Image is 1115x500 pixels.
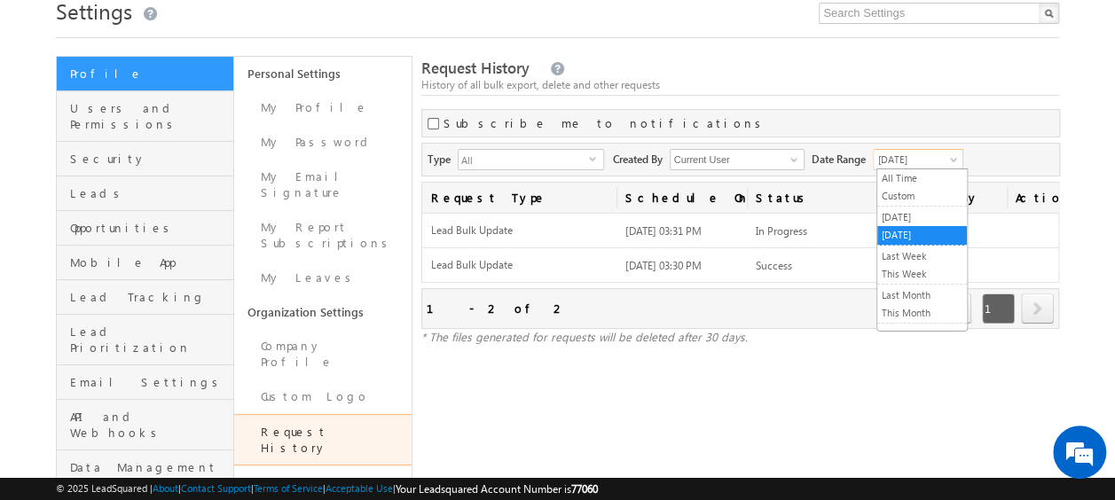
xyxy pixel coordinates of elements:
[1021,293,1054,324] span: next
[92,93,298,116] div: Chat with us now
[613,149,670,168] span: Created By
[70,100,229,132] span: Users and Permissions
[421,58,530,78] span: Request History
[70,459,229,491] span: Data Management and Privacy
[234,379,412,414] a: Custom Logo
[70,66,229,82] span: Profile
[396,482,598,496] span: Your Leadsquared Account Number is
[877,209,967,225] a: [DATE]
[234,125,412,160] a: My Password
[877,287,967,303] a: Last Month
[812,149,873,168] span: Date Range
[877,305,967,321] a: This Month
[876,168,968,332] ul: [DATE]
[234,329,412,379] a: Company Profile
[616,183,746,213] a: Schedule On
[57,142,233,176] a: Security
[57,365,233,400] a: Email Settings
[982,293,1015,324] span: 1
[291,9,334,51] div: Minimize live chat window
[57,91,233,142] a: Users and Permissions
[57,315,233,365] a: Lead Prioritization
[70,185,229,201] span: Leads
[781,151,803,168] a: Show All Items
[57,246,233,280] a: Mobile App
[153,482,178,494] a: About
[234,261,412,295] a: My Leaves
[589,154,603,162] span: select
[422,183,617,213] a: Request Type
[625,259,702,272] span: [DATE] 03:30 PM
[877,248,967,264] a: Last Week
[57,280,233,315] a: Lead Tracking
[873,149,963,170] a: [DATE]
[458,149,604,170] div: All
[234,57,412,90] a: Personal Settings
[877,326,967,342] a: Last Year
[747,183,876,213] a: Status
[70,409,229,441] span: API and Webhooks
[234,160,412,210] a: My Email Signature
[877,266,967,282] a: This Week
[1021,295,1054,324] a: next
[1007,183,1059,213] span: Actions
[70,220,229,236] span: Opportunities
[326,482,393,494] a: Acceptable Use
[819,3,1059,24] input: Search Settings
[427,298,566,318] div: 1 - 2 of 2
[877,188,967,204] a: Custom
[181,482,251,494] a: Contact Support
[234,295,412,329] a: Organization Settings
[70,254,229,270] span: Mobile App
[70,151,229,167] span: Security
[421,77,1060,93] div: History of all bulk export, delete and other requests
[756,259,792,272] span: Success
[57,176,233,211] a: Leads
[254,482,323,494] a: Terms of Service
[70,374,229,390] span: Email Settings
[234,210,412,261] a: My Report Subscriptions
[30,93,75,116] img: d_60004797649_company_0_60004797649
[431,258,609,273] span: Lead Bulk Update
[421,329,748,344] span: * The files generated for requests will be deleted after 30 days.
[241,383,322,407] em: Start Chat
[56,480,598,497] span: © 2025 LeadSquared | | | | |
[57,57,233,91] a: Profile
[444,115,767,131] label: Subscribe me to notifications
[874,152,958,168] span: [DATE]
[459,150,589,169] span: All
[877,170,967,186] a: All Time
[23,164,324,369] textarea: Type your message and hit 'Enter'
[70,289,229,305] span: Lead Tracking
[57,211,233,246] a: Opportunities
[670,149,805,170] input: Type to Search
[428,149,458,168] span: Type
[234,90,412,125] a: My Profile
[571,482,598,496] span: 77060
[70,324,229,355] span: Lead Prioritization
[877,227,967,243] a: [DATE]
[625,224,702,238] span: [DATE] 03:31 PM
[756,224,807,238] span: In Progress
[234,414,412,465] a: Request History
[57,400,233,450] a: API and Webhooks
[431,223,609,238] span: Lead Bulk Update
